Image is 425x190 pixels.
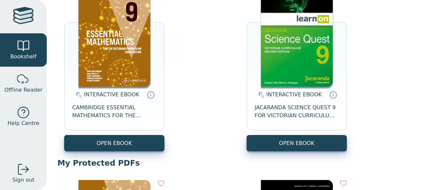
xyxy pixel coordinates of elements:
[57,158,414,168] p: My Protected PDFs
[256,91,265,99] img: interactive.svg
[147,91,155,99] a: Interactive eBooks are accessed online via the publisher’s portal. They contain interactive resou...
[329,91,337,99] a: Interactive eBooks are accessed online via the publisher’s portal. They contain interactive resou...
[72,104,156,120] span: CAMBRIDGE ESSENTIAL MATHEMATICS FOR THE VICTORIAN CURRICULUM YEAR 9 EBOOK 3E
[12,176,34,184] span: Sign out
[266,91,322,98] span: INTERACTIVE EBOOK
[64,135,164,151] button: OPEN EBOOK
[7,119,39,127] span: Help Centre
[84,91,139,98] span: INTERACTIVE EBOOK
[10,53,36,61] span: Bookshelf
[247,135,347,151] button: OPEN EBOOK
[255,104,339,120] span: JACARANDA SCIENCE QUEST 9 FOR VICTORIAN CURRICULUM LEARNON 2E EBOOK
[74,91,82,99] img: interactive.svg
[4,86,42,94] span: Offline Reader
